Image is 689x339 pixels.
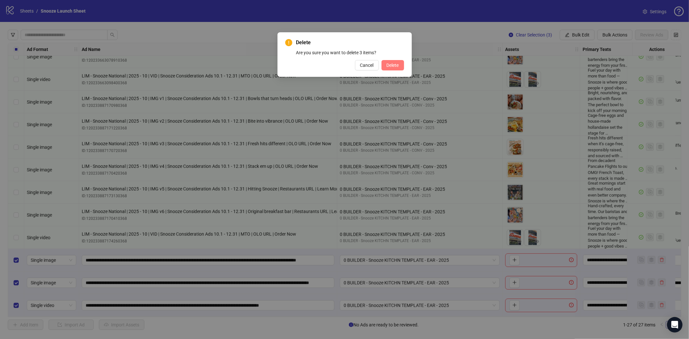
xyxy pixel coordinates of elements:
span: Cancel [360,63,374,68]
button: Delete [381,60,404,70]
span: Delete [296,39,404,46]
span: exclamation-circle [285,39,292,46]
button: Cancel [355,60,379,70]
div: Open Intercom Messenger [667,317,683,333]
span: Delete [387,63,399,68]
div: Are you sure you want to delete 3 items? [296,49,404,56]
